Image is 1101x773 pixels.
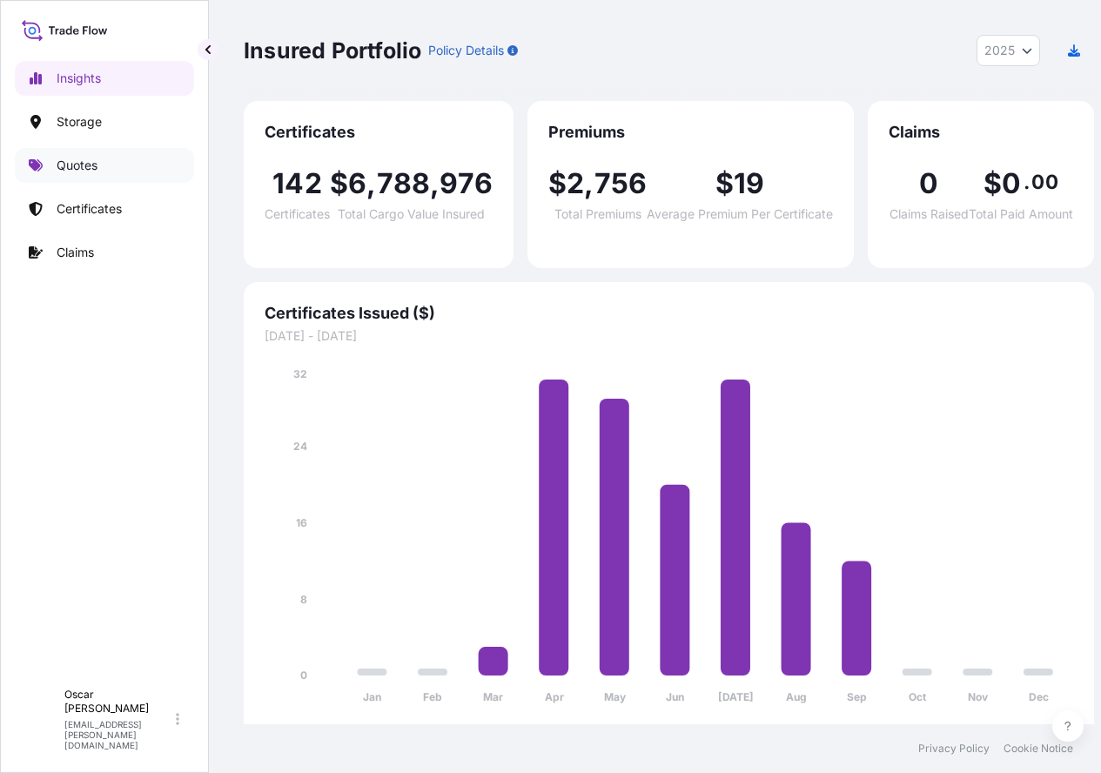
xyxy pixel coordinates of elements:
[296,516,307,529] tspan: 16
[57,157,97,174] p: Quotes
[548,170,567,198] span: $
[15,192,194,226] a: Certificates
[567,170,584,198] span: 2
[1029,690,1049,703] tspan: Dec
[57,244,94,261] p: Claims
[377,170,431,198] span: 788
[647,208,833,220] span: Average Premium Per Certificate
[890,208,969,220] span: Claims Raised
[984,42,1015,59] span: 2025
[363,690,381,703] tspan: Jan
[440,170,493,198] span: 976
[57,200,122,218] p: Certificates
[64,719,172,750] p: [EMAIL_ADDRESS][PERSON_NAME][DOMAIN_NAME]
[554,208,641,220] span: Total Premiums
[293,440,307,453] tspan: 24
[889,122,1073,143] span: Claims
[604,690,627,703] tspan: May
[57,70,101,87] p: Insights
[265,122,493,143] span: Certificates
[786,690,807,703] tspan: Aug
[1024,175,1030,189] span: .
[348,170,366,198] span: 6
[300,669,307,682] tspan: 0
[57,113,102,131] p: Storage
[718,690,754,703] tspan: [DATE]
[428,42,504,59] p: Policy Details
[423,690,442,703] tspan: Feb
[548,122,833,143] span: Premiums
[265,303,1073,324] span: Certificates Issued ($)
[968,690,989,703] tspan: Nov
[483,690,503,703] tspan: Mar
[15,235,194,270] a: Claims
[366,170,376,198] span: ,
[265,208,330,220] span: Certificates
[919,170,938,198] span: 0
[15,104,194,139] a: Storage
[584,170,594,198] span: ,
[969,208,1073,220] span: Total Paid Amount
[984,170,1002,198] span: $
[15,61,194,96] a: Insights
[272,170,322,198] span: 142
[300,593,307,606] tspan: 8
[15,148,194,183] a: Quotes
[594,170,648,198] span: 756
[430,170,440,198] span: ,
[64,688,172,716] p: Oscar [PERSON_NAME]
[330,170,348,198] span: $
[666,690,684,703] tspan: Jun
[545,690,564,703] tspan: Apr
[847,690,867,703] tspan: Sep
[34,710,46,728] span: O
[338,208,485,220] span: Total Cargo Value Insured
[1002,170,1021,198] span: 0
[715,170,734,198] span: $
[909,690,927,703] tspan: Oct
[734,170,764,198] span: 19
[1031,175,1057,189] span: 00
[293,367,307,380] tspan: 32
[265,327,1073,345] span: [DATE] - [DATE]
[244,37,421,64] p: Insured Portfolio
[918,742,990,756] a: Privacy Policy
[1004,742,1073,756] a: Cookie Notice
[977,35,1040,66] button: Year Selector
